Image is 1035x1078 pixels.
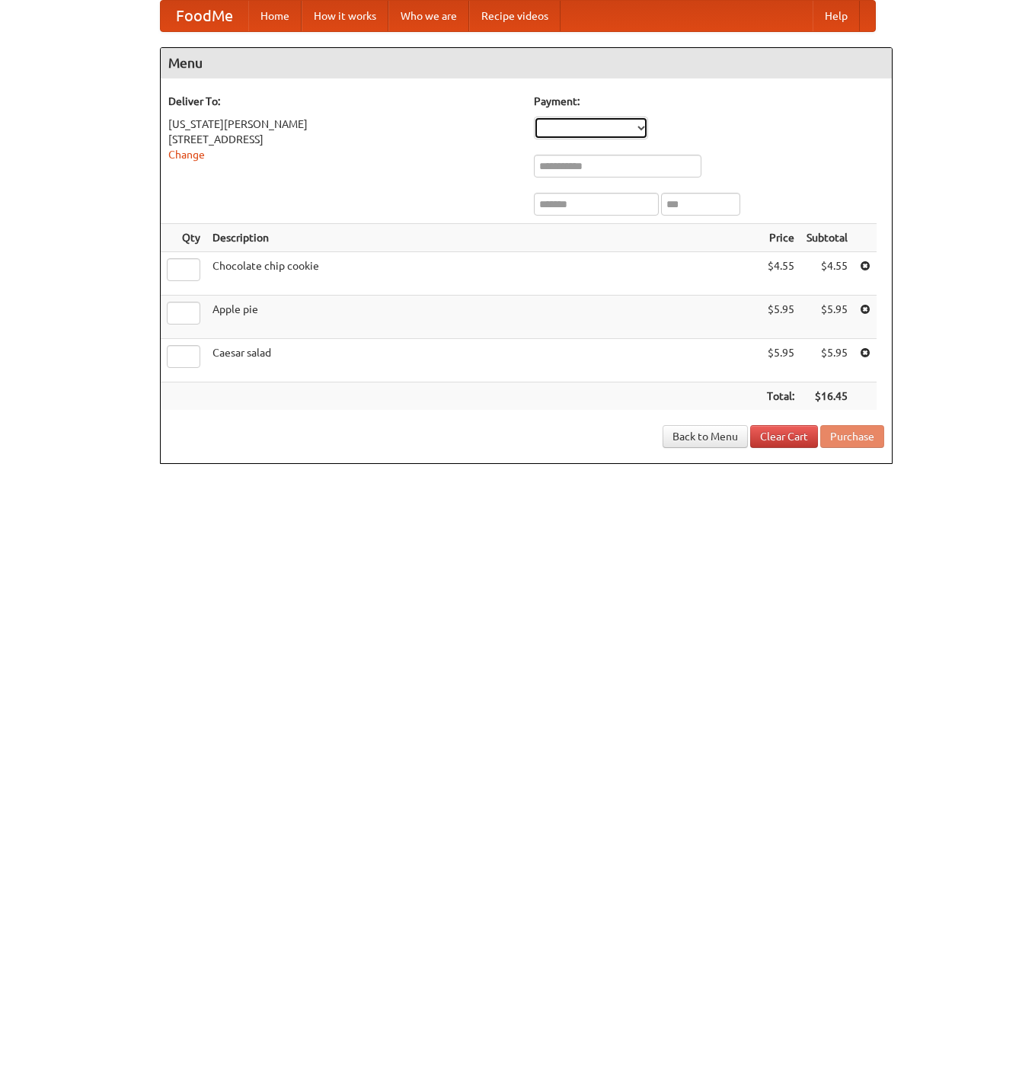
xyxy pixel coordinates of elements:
h5: Deliver To: [168,94,519,109]
div: [US_STATE][PERSON_NAME] [168,117,519,132]
td: Chocolate chip cookie [206,252,761,296]
td: $4.55 [800,252,854,296]
a: FoodMe [161,1,248,31]
a: Recipe videos [469,1,561,31]
a: Who we are [388,1,469,31]
th: Total: [761,382,800,411]
th: $16.45 [800,382,854,411]
a: Back to Menu [663,425,748,448]
a: How it works [302,1,388,31]
td: $5.95 [761,296,800,339]
td: $5.95 [761,339,800,382]
a: Change [168,149,205,161]
th: Qty [161,224,206,252]
div: [STREET_ADDRESS] [168,132,519,147]
td: Apple pie [206,296,761,339]
a: Clear Cart [750,425,818,448]
td: Caesar salad [206,339,761,382]
a: Help [813,1,860,31]
h5: Payment: [534,94,884,109]
th: Description [206,224,761,252]
h4: Menu [161,48,892,78]
td: $5.95 [800,339,854,382]
td: $5.95 [800,296,854,339]
td: $4.55 [761,252,800,296]
a: Home [248,1,302,31]
button: Purchase [820,425,884,448]
th: Subtotal [800,224,854,252]
th: Price [761,224,800,252]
